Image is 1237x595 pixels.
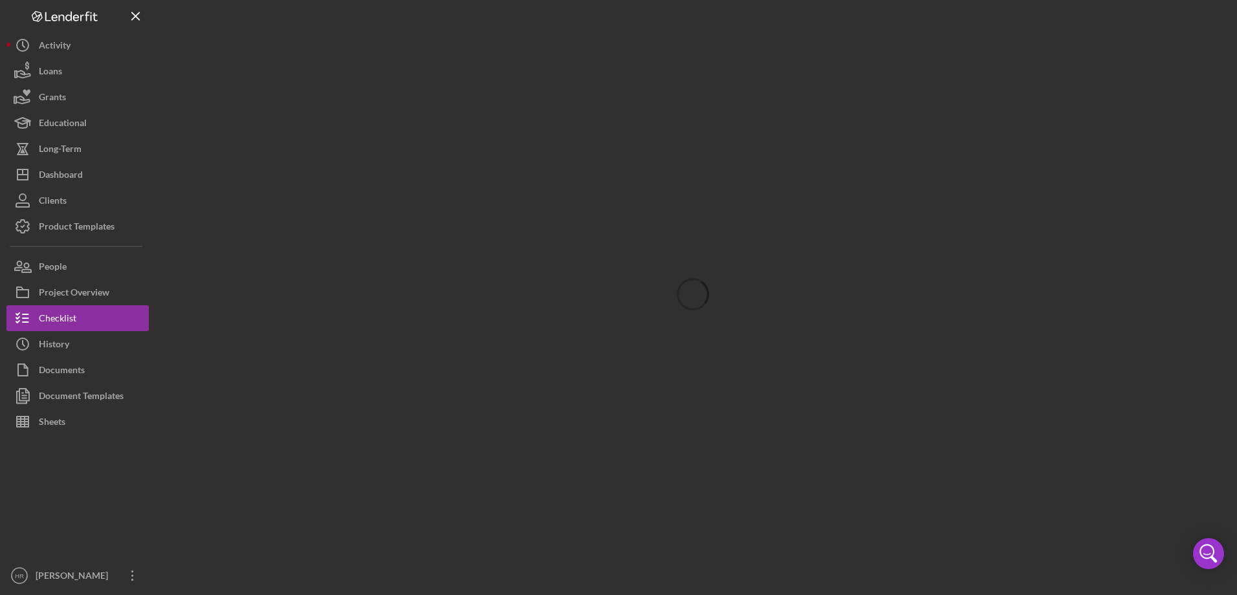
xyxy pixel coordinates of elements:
button: Long-Term [6,136,149,162]
div: History [39,331,69,360]
div: [PERSON_NAME] [32,563,116,592]
div: People [39,254,67,283]
div: Document Templates [39,383,124,412]
div: Product Templates [39,213,115,243]
button: Sheets [6,409,149,435]
div: Sheets [39,409,65,438]
button: Loans [6,58,149,84]
button: Product Templates [6,213,149,239]
button: Dashboard [6,162,149,188]
button: HR[PERSON_NAME] [6,563,149,589]
button: Educational [6,110,149,136]
button: People [6,254,149,279]
button: Checklist [6,305,149,331]
div: Loans [39,58,62,87]
button: Documents [6,357,149,383]
div: Documents [39,357,85,386]
div: Project Overview [39,279,109,308]
div: Open Intercom Messenger [1193,538,1224,569]
button: History [6,331,149,357]
button: Grants [6,84,149,110]
div: Long-Term [39,136,82,165]
div: Dashboard [39,162,83,191]
div: Clients [39,188,67,217]
div: Checklist [39,305,76,334]
button: Document Templates [6,383,149,409]
button: Clients [6,188,149,213]
div: Grants [39,84,66,113]
button: Activity [6,32,149,58]
div: Activity [39,32,71,61]
button: Project Overview [6,279,149,305]
text: HR [15,572,24,579]
div: Educational [39,110,87,139]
